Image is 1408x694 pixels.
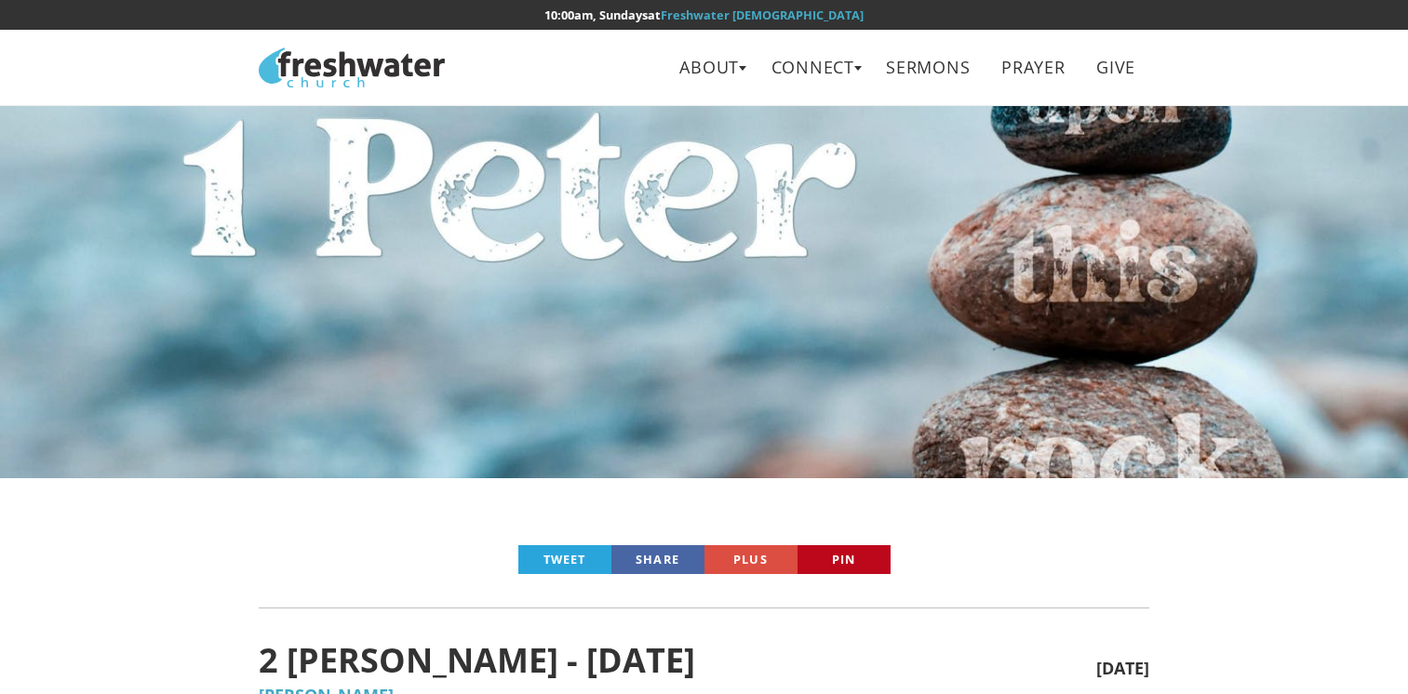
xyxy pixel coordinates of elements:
[1083,47,1149,88] a: Give
[1096,660,1149,678] span: [DATE]
[259,8,1148,21] h6: at
[758,47,868,88] a: Connect
[873,47,984,88] a: Sermons
[259,642,1095,679] span: 2 [PERSON_NAME] - [DATE]
[611,545,704,574] a: Share
[544,7,648,23] time: 10:00am, Sundays
[661,7,864,23] a: Freshwater [DEMOGRAPHIC_DATA]
[518,545,611,574] a: Tweet
[666,47,753,88] a: About
[259,47,445,87] img: Freshwater Church
[988,47,1079,88] a: Prayer
[704,545,798,574] a: Plus
[798,545,891,574] a: Pin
